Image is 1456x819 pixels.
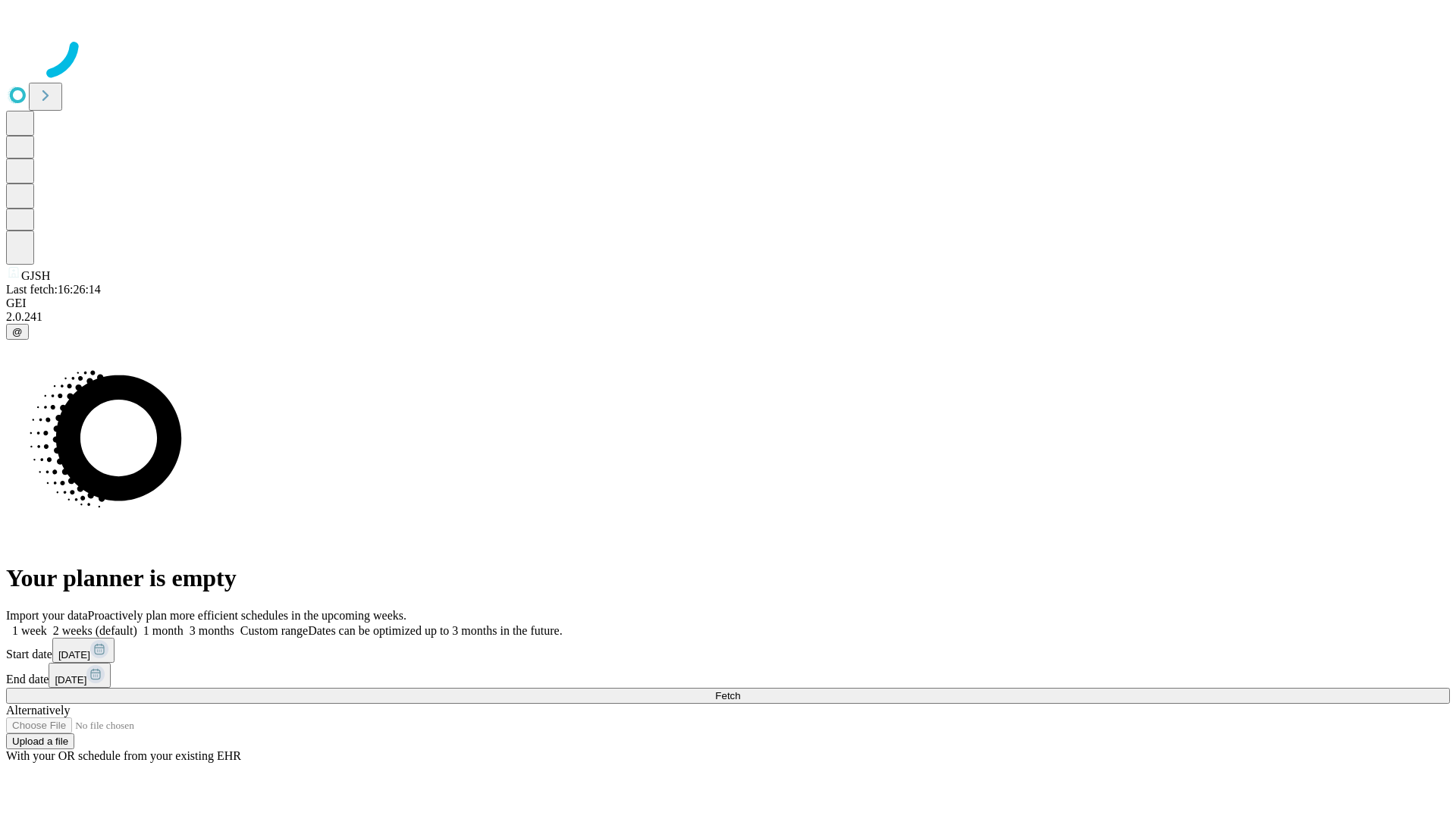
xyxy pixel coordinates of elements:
[6,704,70,717] span: Alternatively
[53,624,137,637] span: 2 weeks (default)
[21,269,50,282] span: GJSH
[12,624,47,637] span: 1 week
[6,688,1450,704] button: Fetch
[6,310,1450,324] div: 2.0.241
[6,297,1450,310] div: GEI
[308,624,562,637] span: Dates can be optimized up to 3 months in the future.
[12,326,23,337] span: @
[6,638,1450,663] div: Start date
[55,674,86,686] span: [DATE]
[58,649,90,661] span: [DATE]
[6,283,101,296] span: Last fetch: 16:26:14
[6,324,29,340] button: @
[240,624,308,637] span: Custom range
[6,663,1450,688] div: End date
[190,624,234,637] span: 3 months
[143,624,184,637] span: 1 month
[6,564,1450,592] h1: Your planner is empty
[715,690,740,701] span: Fetch
[6,609,88,622] span: Import your data
[6,749,241,762] span: With your OR schedule from your existing EHR
[6,733,74,749] button: Upload a file
[49,663,111,688] button: [DATE]
[88,609,406,622] span: Proactively plan more efficient schedules in the upcoming weeks.
[52,638,115,663] button: [DATE]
